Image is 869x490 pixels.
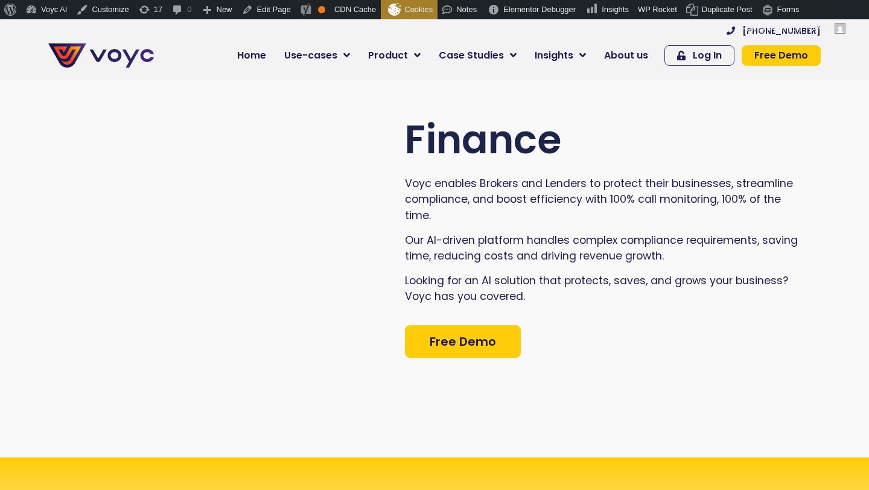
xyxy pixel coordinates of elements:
[405,325,521,358] a: Free Demo
[284,48,337,63] span: Use-cases
[430,43,526,68] a: Case Studies
[754,51,808,60] span: Free Demo
[368,48,408,63] span: Product
[766,24,831,33] span: [PERSON_NAME]
[727,27,821,35] a: [PHONE_NUMBER]
[237,48,266,63] span: Home
[430,336,496,348] span: Free Demo
[595,43,657,68] a: About us
[535,48,573,63] span: Insights
[275,43,359,68] a: Use-cases
[604,48,648,63] span: About us
[664,45,734,66] a: Log In
[526,43,595,68] a: Insights
[318,6,325,13] div: OK
[359,43,430,68] a: Product
[693,51,722,60] span: Log In
[737,19,850,39] a: Howdy,
[228,43,275,68] a: Home
[405,273,788,304] span: Looking for an AI solution that protects, saves, and grows your business? Voyc has you covered.
[405,116,804,164] h2: Finance
[48,43,154,68] img: voyc-full-logo
[439,48,504,63] span: Case Studies
[405,176,793,223] span: Voyc enables Brokers and Lenders to protect their businesses, streamline compliance, and boost ef...
[405,233,798,263] span: Our AI-driven platform handles complex compliance requirements, saving time, reducing costs and d...
[742,45,821,66] a: Free Demo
